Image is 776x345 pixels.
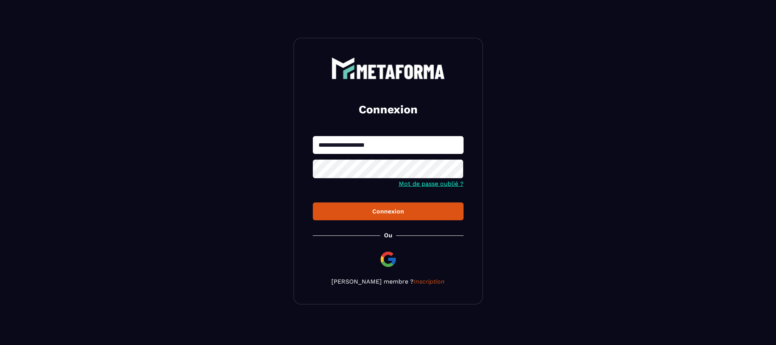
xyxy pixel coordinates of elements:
button: Connexion [313,202,464,220]
img: google [379,250,397,268]
a: Mot de passe oublié ? [399,180,464,187]
a: logo [313,57,464,79]
a: Inscription [414,278,445,285]
p: Ou [384,232,392,239]
img: logo [331,57,445,79]
h2: Connexion [322,102,454,117]
div: Connexion [319,208,457,215]
p: [PERSON_NAME] membre ? [313,278,464,285]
